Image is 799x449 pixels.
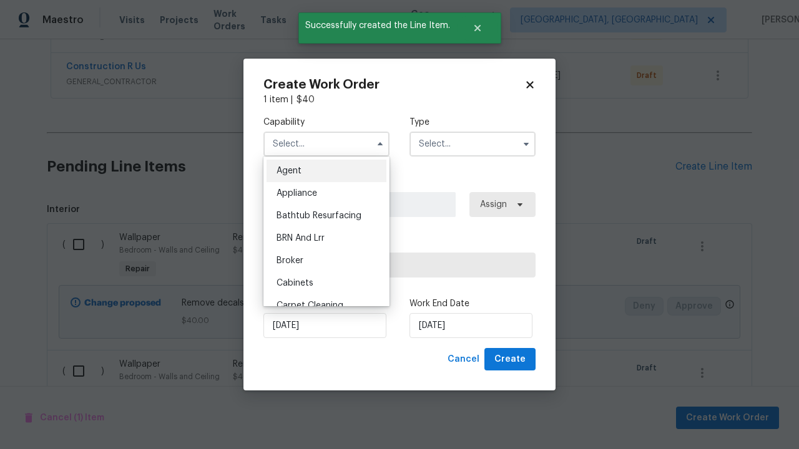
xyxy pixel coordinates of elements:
h2: Create Work Order [263,79,524,91]
label: Trade Partner [263,237,536,249]
button: Show options [519,137,534,152]
label: Work End Date [409,297,536,310]
span: Bathtub Resurfacing [277,211,361,220]
span: Assign [480,198,507,211]
span: Select trade partner [274,259,525,271]
span: Agent [277,167,301,175]
label: Type [409,116,536,128]
button: Create [484,348,536,371]
button: Close [457,16,498,41]
span: Cancel [448,352,479,367]
label: Work Order Manager [263,176,536,189]
span: Broker [277,256,303,265]
input: Select... [409,132,536,157]
span: Create [494,352,526,367]
input: M/D/YYYY [409,313,532,338]
span: $ 40 [297,95,315,104]
span: Appliance [277,189,317,198]
label: Capability [263,116,390,128]
span: BRN And Lrr [277,234,325,243]
button: Hide options [373,137,388,152]
button: Cancel [443,348,484,371]
div: 1 item | [263,94,536,106]
input: Select... [263,132,390,157]
span: Cabinets [277,279,313,287]
input: M/D/YYYY [263,313,386,338]
span: Successfully created the Line Item. [298,12,457,39]
span: Carpet Cleaning [277,301,343,310]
